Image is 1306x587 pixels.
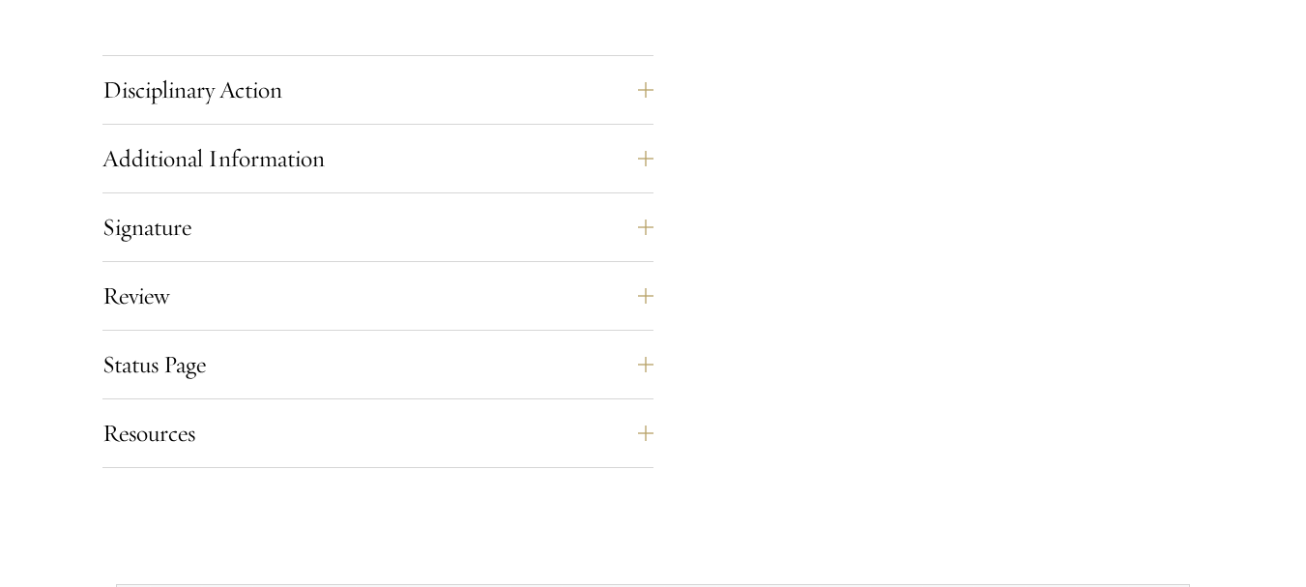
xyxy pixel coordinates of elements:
button: Additional Information [102,135,653,182]
button: Status Page [102,341,653,388]
button: Signature [102,204,653,250]
button: Review [102,273,653,319]
button: Disciplinary Action [102,67,653,113]
button: Resources [102,410,653,456]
